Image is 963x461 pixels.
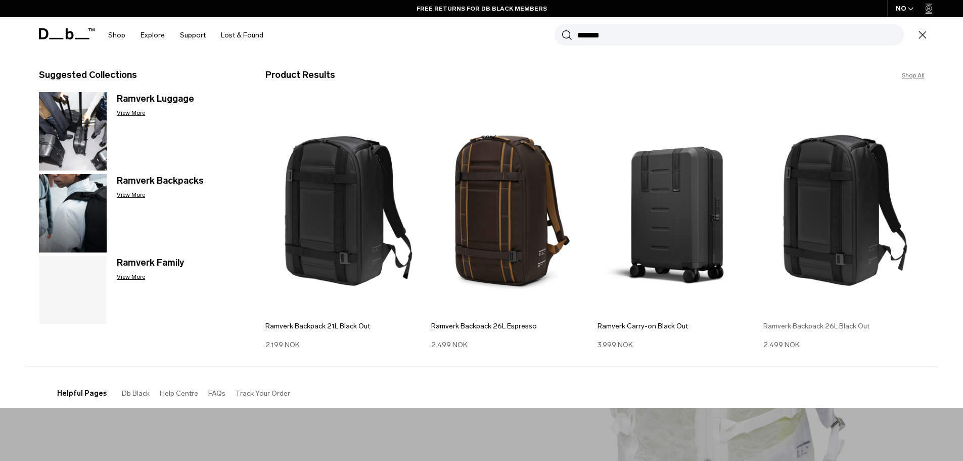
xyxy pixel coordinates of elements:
a: Shop All [902,71,925,80]
h3: Helpful Pages [57,388,107,399]
a: Ramverk Backpack 26L Espresso Ramverk Backpack 26L Espresso 2.499 NOK [431,98,592,350]
h3: Ramverk Carry-on Black Out [598,321,759,331]
a: Ramverk Luggage Ramverk Luggage View More [39,92,245,174]
h3: Ramverk Family [117,256,245,270]
h3: Ramverk Luggage [117,92,245,106]
a: Shop [108,17,125,53]
a: Explore [141,17,165,53]
a: FREE RETURNS FOR DB BLACK MEMBERS [417,4,547,13]
a: Help Centre [160,389,198,398]
img: Ramverk Backpack 26L Espresso [431,98,592,315]
h3: Ramverk Backpacks [117,174,245,188]
a: FAQs [208,389,225,398]
a: Support [180,17,206,53]
img: Ramverk Backpack 26L Black Out [763,98,925,315]
h3: Suggested Collections [39,68,245,82]
a: Ramverk Backpack 21L Black Out Ramverk Backpack 21L Black Out 2.199 NOK [265,98,427,350]
h3: Ramverk Backpack 26L Black Out [763,321,925,331]
h3: Product Results [265,68,595,82]
p: View More [117,272,245,281]
a: Lost & Found [221,17,263,53]
nav: Main Navigation [101,17,271,53]
span: 2.499 NOK [763,341,800,349]
h3: Ramverk Backpack 21L Black Out [265,321,427,331]
p: View More [117,190,245,199]
a: Ramverk Backpack 26L Black Out Ramverk Backpack 26L Black Out 2.499 NOK [763,98,925,350]
span: 2.199 NOK [265,341,300,349]
a: Db Black [122,389,150,398]
span: 2.499 NOK [431,341,468,349]
img: Ramverk Backpack 21L Black Out [265,98,427,315]
h3: Ramverk Backpack 26L Espresso [431,321,592,331]
a: Ramverk Backpacks Ramverk Backpacks View More [39,174,245,256]
a: Ramverk Family View More [39,256,245,334]
span: 3.999 NOK [598,341,633,349]
p: View More [117,108,245,117]
a: Ramverk Carry-on Black Out Ramverk Carry-on Black Out 3.999 NOK [598,98,759,350]
img: Ramverk Backpacks [39,174,107,253]
img: Ramverk Luggage [39,92,107,171]
img: Ramverk Carry-on Black Out [598,98,759,315]
a: Track Your Order [236,389,290,398]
